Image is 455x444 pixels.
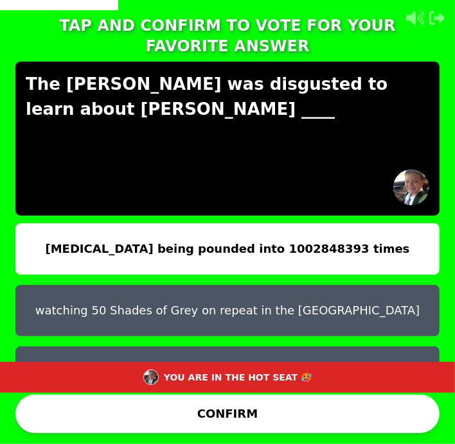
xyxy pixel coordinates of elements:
[15,15,440,56] h1: TAP AND CONFIRM TO VOTE FOR YOUR FAVORITE ANSWER
[15,223,440,275] button: [MEDICAL_DATA] being pounded into 1002848393 times
[15,346,440,398] button: sexual fantasies
[15,395,440,433] button: CONFIRM
[393,169,429,205] img: hot seat user avatar
[26,72,429,122] p: The [PERSON_NAME] was disgusted to learn about [PERSON_NAME] ____
[15,285,440,336] button: watching 50 Shades of Grey on repeat in the [GEOGRAPHIC_DATA]
[143,370,159,385] img: Hot seat player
